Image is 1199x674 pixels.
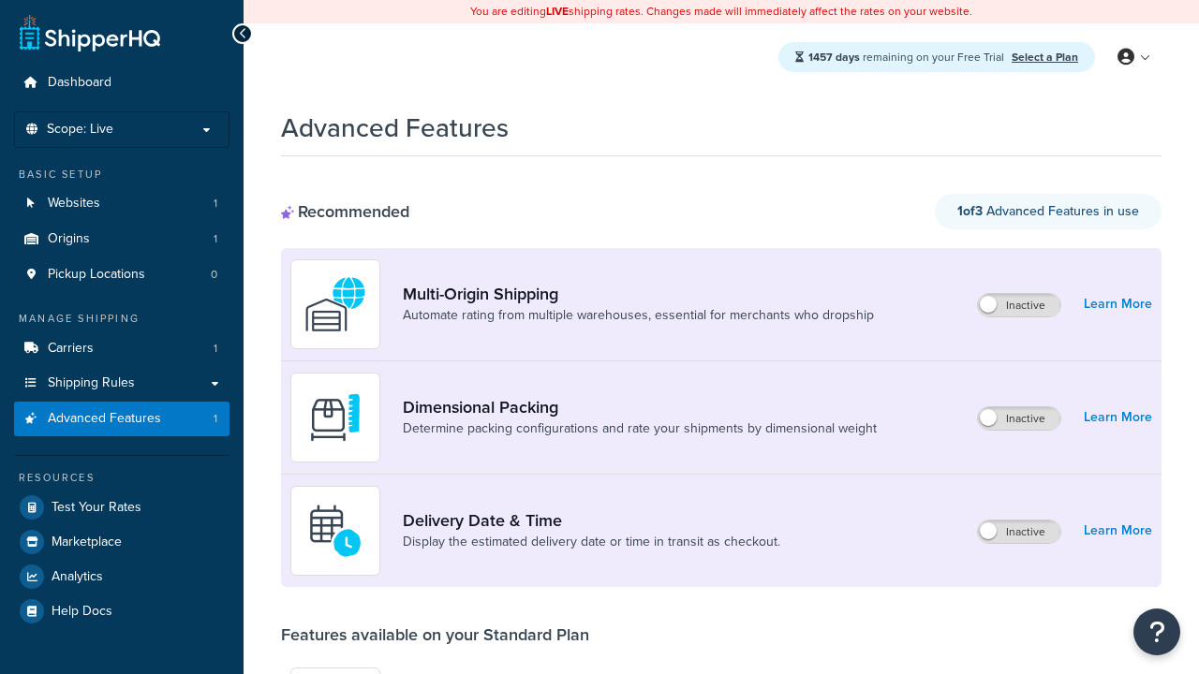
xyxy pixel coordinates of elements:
[546,3,569,20] b: LIVE
[48,375,135,391] span: Shipping Rules
[303,271,368,337] img: WatD5o0RtDAAAAAElFTkSuQmCC
[14,594,229,628] a: Help Docs
[14,331,229,366] a: Carriers1
[403,533,780,551] a: Display the estimated delivery date or time in transit as checkout.
[1084,404,1152,431] a: Learn More
[214,231,217,247] span: 1
[303,498,368,564] img: gfkeb5ejjkALwAAAABJRU5ErkJggg==
[403,306,874,325] a: Automate rating from multiple warehouses, essential for merchants who dropship
[48,267,145,283] span: Pickup Locations
[14,222,229,256] li: Origins
[14,331,229,366] li: Carriers
[214,341,217,357] span: 1
[1133,608,1180,655] button: Open Resource Center
[48,75,111,91] span: Dashboard
[14,402,229,436] li: Advanced Features
[211,267,217,283] span: 0
[14,525,229,559] a: Marketplace
[47,122,113,138] span: Scope: Live
[808,49,860,66] strong: 1457 days
[14,491,229,524] a: Test Your Rates
[957,201,1139,221] span: Advanced Features in use
[403,284,874,304] a: Multi-Origin Shipping
[14,560,229,593] a: Analytics
[808,49,1007,66] span: remaining on your Free Trial
[281,624,589,645] div: Features available on your Standard Plan
[1084,291,1152,317] a: Learn More
[1084,518,1152,544] a: Learn More
[14,222,229,256] a: Origins1
[48,196,100,212] span: Websites
[281,110,509,146] h1: Advanced Features
[52,500,141,516] span: Test Your Rates
[14,167,229,183] div: Basic Setup
[303,385,368,450] img: DTVBYsAAAAAASUVORK5CYII=
[48,411,161,427] span: Advanced Features
[52,569,103,585] span: Analytics
[978,294,1060,316] label: Inactive
[403,419,877,438] a: Determine packing configurations and rate your shipments by dimensional weight
[14,470,229,486] div: Resources
[14,402,229,436] a: Advanced Features1
[214,196,217,212] span: 1
[14,186,229,221] li: Websites
[14,366,229,401] a: Shipping Rules
[281,201,409,222] div: Recommended
[14,257,229,292] li: Pickup Locations
[14,311,229,327] div: Manage Shipping
[1012,49,1078,66] a: Select a Plan
[14,66,229,100] a: Dashboard
[52,604,112,620] span: Help Docs
[14,257,229,292] a: Pickup Locations0
[403,397,877,418] a: Dimensional Packing
[957,201,983,221] strong: 1 of 3
[214,411,217,427] span: 1
[978,520,1060,543] label: Inactive
[403,510,780,531] a: Delivery Date & Time
[978,407,1060,430] label: Inactive
[14,186,229,221] a: Websites1
[48,341,94,357] span: Carriers
[48,231,90,247] span: Origins
[52,535,122,550] span: Marketplace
